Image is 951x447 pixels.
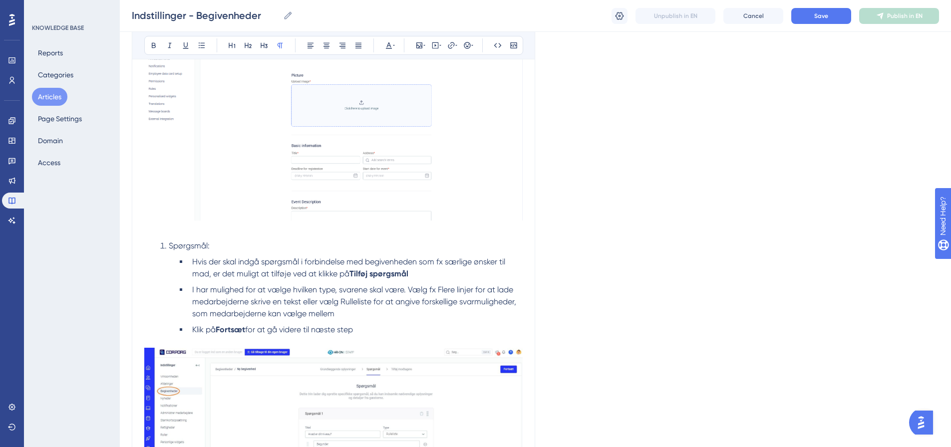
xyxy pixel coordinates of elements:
strong: Fortsæt [216,325,245,334]
button: Articles [32,88,67,106]
button: Save [791,8,851,24]
span: for at gå videre til næste step [245,325,353,334]
button: Cancel [723,8,783,24]
button: Access [32,154,66,172]
span: Unpublish in EN [654,12,697,20]
span: Klik på [192,325,216,334]
span: Need Help? [23,2,62,14]
button: Reports [32,44,69,62]
iframe: UserGuiding AI Assistant Launcher [909,408,939,438]
div: KNOWLEDGE BASE [32,24,84,32]
button: Categories [32,66,79,84]
span: Spørgsmål: [169,241,210,250]
span: Publish in EN [887,12,923,20]
span: I har mulighed for at vælge hvilken type, svarene skal være. Vælg fx Flere linjer for at lade med... [192,285,518,318]
strong: Tilføj spørgsmål [349,269,408,278]
span: Save [814,12,828,20]
span: Cancel [743,12,764,20]
button: Publish in EN [859,8,939,24]
button: Page Settings [32,110,88,128]
button: Domain [32,132,69,150]
span: Hvis der skal indgå spørgsmål i forbindelse med begivenheden som fx særlige ønsker til mad, er de... [192,257,507,278]
button: Unpublish in EN [635,8,715,24]
input: Article Name [132,8,279,22]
